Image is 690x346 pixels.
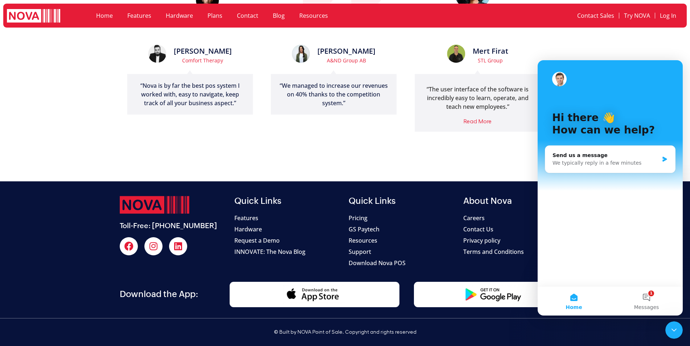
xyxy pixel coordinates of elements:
[464,119,492,124] a: Read More
[463,236,500,245] span: Privacy policy
[349,247,371,256] span: Support
[266,7,292,24] a: Blog
[234,214,258,222] span: Features
[230,7,266,24] a: Contact
[349,225,456,234] a: GS Paytech
[292,45,310,63] img: Natalia Khirevich
[234,236,280,245] span: Request a Demo
[134,81,246,107] div: “Nova is by far the best pos system I worked with, easy to navigate, keep track of all your busin...
[349,225,379,234] span: GS Paytech
[572,7,619,24] a: Contact Sales
[89,7,476,24] nav: Menu
[148,45,166,63] img: Walid Ghalleb
[234,196,342,206] h2: Quick Links
[407,37,548,143] div: 4 / 4
[665,321,683,339] iframe: Intercom live chat
[447,45,465,63] img: Mert Firat
[655,7,681,24] a: Log In
[120,289,226,300] h2: Download the App:
[349,214,367,222] span: Pricing
[200,7,230,24] a: Plans
[349,196,456,206] h2: Quick Links
[120,37,260,143] div: 2 / 4
[234,225,342,234] a: Hardware
[120,221,227,230] h2: Toll-Free: [PHONE_NUMBER]
[89,7,120,24] a: Home
[463,214,571,222] a: Careers
[463,225,493,234] span: Contact Us
[264,37,404,143] div: 3 / 4
[317,56,375,64] span: A&ND Group AB
[463,225,571,234] a: Contact Us
[234,214,342,222] a: Features
[173,45,231,56] span: [PERSON_NAME]
[234,225,262,234] span: Hardware
[173,56,231,64] span: Comfort Therapy
[463,247,524,256] span: Terms and Conditions
[7,9,60,24] img: logo white
[349,236,377,245] span: Resources
[349,259,406,267] span: Download Nova POS
[349,247,456,256] a: Support
[349,236,456,245] a: Resources
[463,247,571,256] a: Terms and Conditions
[292,7,335,24] a: Resources
[426,85,530,111] div: “The user interface of the software is incredibly easy to learn, operate, and teach new employees.”
[473,56,508,64] span: STL Group
[538,60,683,316] iframe: Intercom live chat
[120,7,159,24] a: Features
[120,329,570,335] h2: © Built by NOVA Point of Sale. Copyright and rights reserved
[349,259,456,267] a: Download Nova POS
[473,45,508,56] span: Mert Firat
[463,214,485,222] span: Careers
[278,81,390,107] div: “We managed to increase our revenues on 40% thanks to the competition system.”
[234,236,342,245] a: Request a Demo
[619,7,655,24] a: Try NOVA
[234,247,342,256] a: INNOVATE: The Nova Blog
[463,236,571,245] a: Privacy policy
[234,247,305,256] span: INNOVATE: The Nova Blog
[483,7,681,24] nav: Menu
[159,7,200,24] a: Hardware
[120,37,570,143] div: Slides
[463,196,571,206] h2: About Nova
[349,214,456,222] a: Pricing
[317,45,375,56] span: [PERSON_NAME]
